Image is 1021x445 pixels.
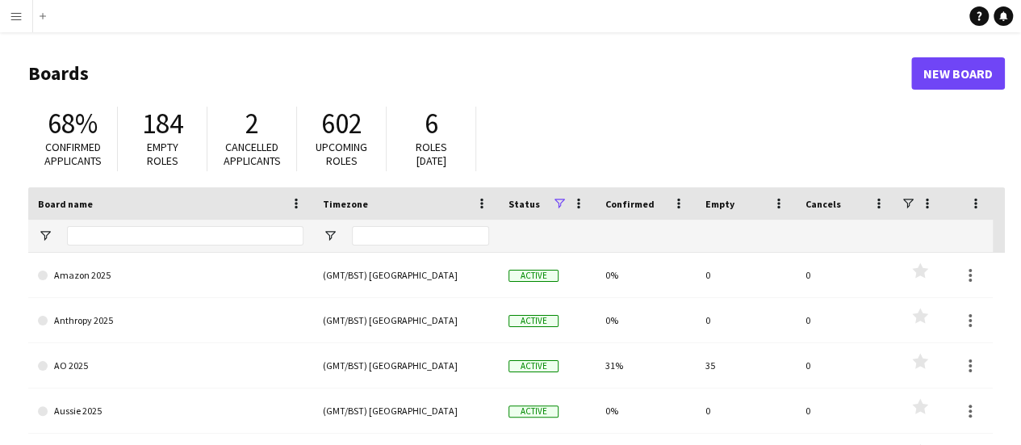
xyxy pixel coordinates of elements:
[316,140,367,168] span: Upcoming roles
[321,106,362,141] span: 602
[696,298,796,342] div: 0
[48,106,98,141] span: 68%
[38,388,303,434] a: Aussie 2025
[796,253,896,297] div: 0
[596,298,696,342] div: 0%
[313,388,499,433] div: (GMT/BST) [GEOGRAPHIC_DATA]
[696,343,796,388] div: 35
[596,253,696,297] div: 0%
[323,198,368,210] span: Timezone
[416,140,447,168] span: Roles [DATE]
[508,405,559,418] span: Active
[245,106,259,141] span: 2
[38,343,303,388] a: AO 2025
[605,198,655,210] span: Confirmed
[313,343,499,388] div: (GMT/BST) [GEOGRAPHIC_DATA]
[425,106,438,141] span: 6
[38,198,93,210] span: Board name
[508,198,540,210] span: Status
[596,388,696,433] div: 0%
[806,198,841,210] span: Cancels
[44,140,102,168] span: Confirmed applicants
[38,253,303,298] a: Amazon 2025
[224,140,281,168] span: Cancelled applicants
[508,315,559,327] span: Active
[911,57,1005,90] a: New Board
[508,270,559,282] span: Active
[313,298,499,342] div: (GMT/BST) [GEOGRAPHIC_DATA]
[67,226,303,246] input: Board name Filter Input
[38,298,303,343] a: Anthropy 2025
[142,106,183,141] span: 184
[352,226,489,246] input: Timezone Filter Input
[596,343,696,388] div: 31%
[796,343,896,388] div: 0
[796,388,896,433] div: 0
[38,229,52,243] button: Open Filter Menu
[28,61,911,86] h1: Boards
[147,140,178,168] span: Empty roles
[705,198,734,210] span: Empty
[696,388,796,433] div: 0
[323,229,337,243] button: Open Filter Menu
[696,253,796,297] div: 0
[313,253,499,297] div: (GMT/BST) [GEOGRAPHIC_DATA]
[796,298,896,342] div: 0
[508,360,559,372] span: Active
